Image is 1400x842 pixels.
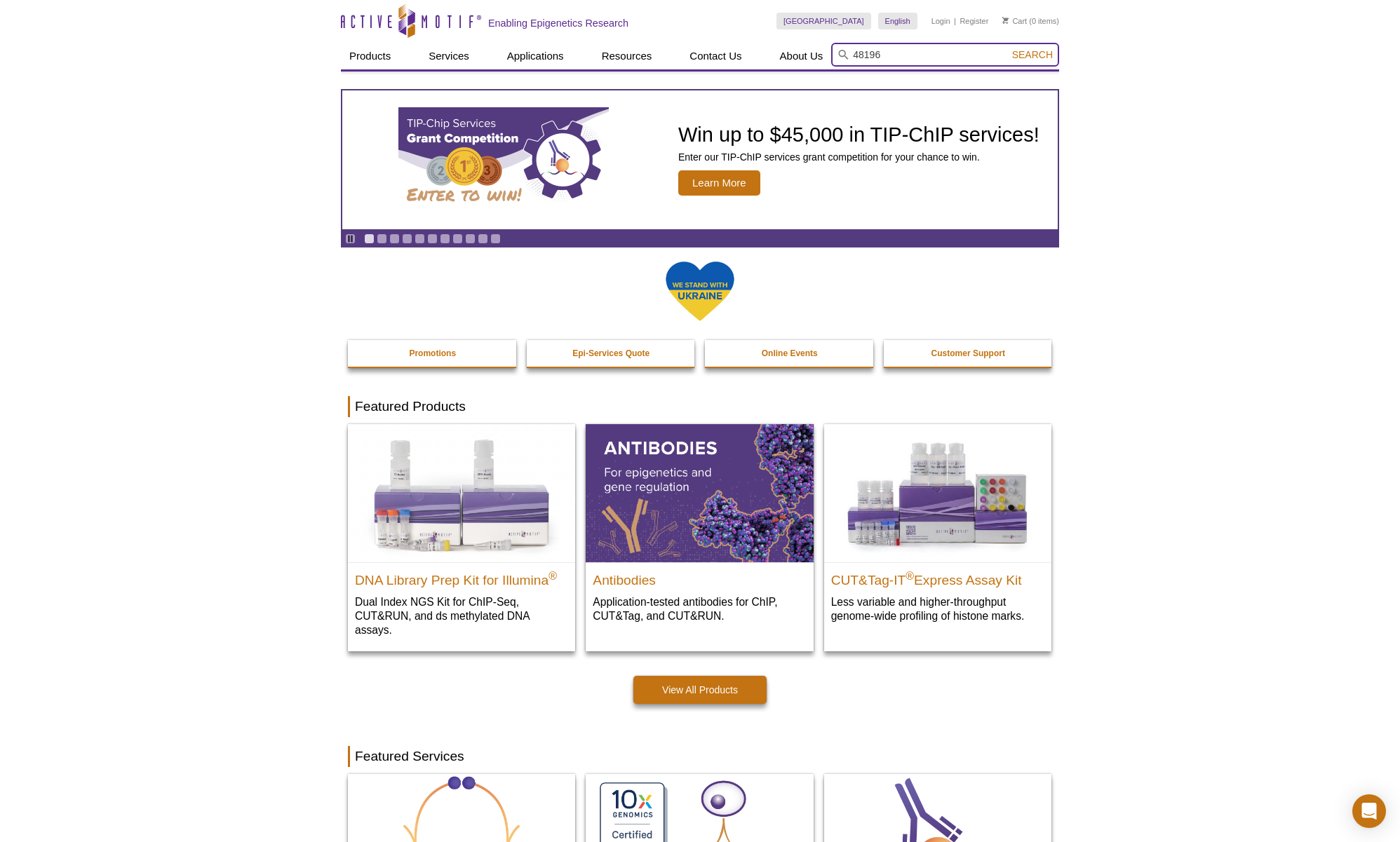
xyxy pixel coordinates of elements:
[348,746,1052,767] h2: Featured Services
[427,233,438,244] a: Go to slide 6
[776,13,871,29] a: [GEOGRAPHIC_DATA]
[548,569,557,581] sup: ®
[960,16,988,26] a: Register
[420,43,478,69] a: Services
[633,676,767,704] a: View All Products
[593,595,806,623] p: Application-tested antibodies for ChIP, CUT&Tag, and CUT&RUN.
[348,424,575,562] img: DNA Library Prep Kit for Illumina
[415,233,425,244] a: Go to slide 5
[499,43,572,69] a: Applications
[678,151,1039,163] p: Enter our TIP-ChIP services grant competition for your chance to win.
[705,340,875,367] a: Online Events
[440,233,450,244] a: Go to slide 7
[906,569,914,581] sup: ®
[678,124,1039,145] h2: Win up to $45,000 in TIP-ChIP services!
[527,340,696,367] a: Epi-Services Quote
[1012,49,1053,60] span: Search
[593,566,806,588] h2: Antibodies
[931,16,950,26] a: Login
[409,348,456,358] strong: Promotions
[342,90,1058,229] article: TIP-ChIP Services Grant Competition
[824,424,1051,562] img: CUT&Tag-IT® Express Assay Kit
[772,43,832,69] a: About Us
[398,107,609,212] img: TIP-ChIP Services Grant Competition
[364,233,375,244] a: Go to slide 1
[831,595,1044,623] p: Less variable and higher-throughput genome-wide profiling of histone marks​.
[402,233,412,244] a: Go to slide 4
[665,260,735,322] img: We Stand With Ukraine
[762,348,818,358] strong: Online Events
[1352,794,1386,828] div: Open Intercom Messenger
[348,424,575,651] a: DNA Library Prep Kit for Illumina DNA Library Prep Kit for Illumina® Dual Index NGS Kit for ChIP-...
[348,340,518,367] a: Promotions
[954,13,956,29] li: |
[348,396,1052,417] h2: Featured Products
[931,348,1005,358] strong: Customer Support
[1002,16,1027,26] a: Cart
[478,233,488,244] a: Go to slide 10
[1008,48,1057,61] button: Search
[831,43,1059,67] input: Keyword, Cat. No.
[355,595,568,637] p: Dual Index NGS Kit for ChIP-Seq, CUT&RUN, and ds methylated DNA assays.
[681,43,750,69] a: Contact Us
[586,424,813,562] img: All Antibodies
[586,424,813,637] a: All Antibodies Antibodies Application-tested antibodies for ChIP, CUT&Tag, and CUT&RUN.
[1002,17,1009,24] img: Your Cart
[452,233,463,244] a: Go to slide 8
[884,340,1054,367] a: Customer Support
[341,43,399,69] a: Products
[345,233,356,244] a: Toggle autoplay
[593,43,661,69] a: Resources
[488,17,628,29] h2: Enabling Epigenetics Research
[389,233,400,244] a: Go to slide 3
[377,233,387,244] a: Go to slide 2
[342,90,1058,229] a: TIP-ChIP Services Grant Competition Win up to $45,000 in TIP-ChIP services! Enter our TIP-ChIP se...
[824,424,1051,637] a: CUT&Tag-IT® Express Assay Kit CUT&Tag-IT®Express Assay Kit Less variable and higher-throughput ge...
[465,233,476,244] a: Go to slide 9
[878,13,917,29] a: English
[490,233,501,244] a: Go to slide 11
[572,348,649,358] strong: Epi-Services Quote
[831,566,1044,588] h2: CUT&Tag-IT Express Assay Kit
[355,566,568,588] h2: DNA Library Prep Kit for Illumina
[1002,13,1059,29] li: (0 items)
[678,170,760,196] span: Learn More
